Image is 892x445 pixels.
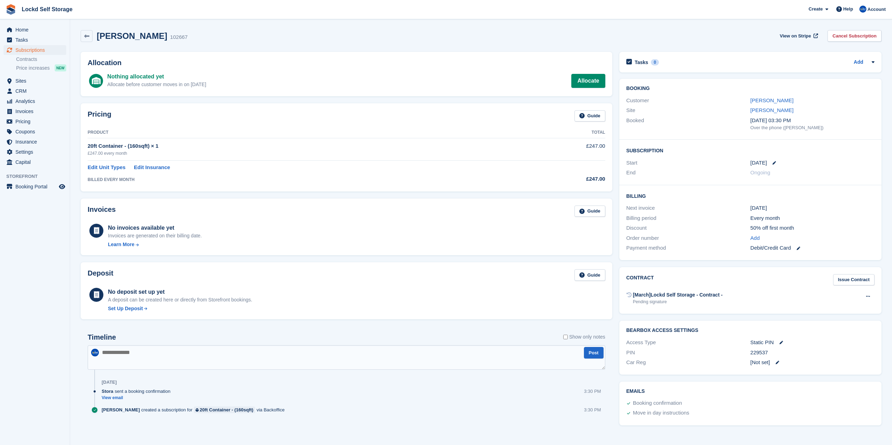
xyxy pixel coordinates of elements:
[750,214,874,222] div: Every month
[170,33,188,41] div: 102667
[15,127,57,137] span: Coupons
[626,169,750,177] div: End
[58,182,66,191] a: Preview store
[828,30,881,42] a: Cancel Subscription
[626,389,874,394] h2: Emails
[750,117,874,125] div: [DATE] 03:30 PM
[134,164,170,172] a: Edit Insurance
[88,176,508,183] div: BILLED EVERY MONTH
[15,76,57,86] span: Sites
[750,107,794,113] a: [PERSON_NAME]
[571,74,605,88] a: Allocate
[19,4,75,15] a: Lockd Self Storage
[750,234,760,242] a: Add
[88,59,605,67] h2: Allocation
[15,86,57,96] span: CRM
[750,244,874,252] div: Debit/Credit Card
[4,117,66,126] a: menu
[4,35,66,45] a: menu
[4,137,66,147] a: menu
[4,157,66,167] a: menu
[780,33,811,40] span: View on Stripe
[88,333,116,341] h2: Timeline
[626,214,750,222] div: Billing period
[4,86,66,96] a: menu
[574,206,605,217] a: Guide
[626,97,750,105] div: Customer
[6,4,16,15] img: stora-icon-8386f47178a22dfd0bd8f6a31ec36ba5ce8667c1dd55bd0f319d3a0aa187defe.svg
[633,299,723,305] div: Pending signature
[563,333,605,341] label: Show only notes
[633,399,682,408] div: Booking confirmation
[55,64,66,71] div: NEW
[15,45,57,55] span: Subscriptions
[88,110,111,122] h2: Pricing
[626,244,750,252] div: Payment method
[750,97,794,103] a: [PERSON_NAME]
[88,164,125,172] a: Edit Unit Types
[750,169,770,175] span: Ongoing
[108,241,202,248] a: Learn More
[508,175,605,183] div: £247.00
[15,182,57,192] span: Booking Portal
[4,45,66,55] a: menu
[15,147,57,157] span: Settings
[108,305,143,312] div: Set Up Deposit
[750,359,874,367] div: [Not set]
[633,409,689,417] div: Move in day instructions
[750,124,874,131] div: Over the phone ([PERSON_NAME])
[809,6,823,13] span: Create
[651,59,659,65] div: 0
[508,127,605,138] th: Total
[15,117,57,126] span: Pricing
[859,6,866,13] img: Jonny Bleach
[108,224,202,232] div: No invoices available yet
[102,380,117,385] div: [DATE]
[107,72,206,81] div: Nothing allocated yet
[15,106,57,116] span: Invoices
[626,349,750,357] div: PIN
[635,59,648,65] h2: Tasks
[626,204,750,212] div: Next invoice
[4,96,66,106] a: menu
[750,349,874,357] div: 229537
[626,86,874,91] h2: Booking
[574,269,605,281] a: Guide
[108,305,252,312] a: Set Up Deposit
[108,241,134,248] div: Learn More
[15,157,57,167] span: Capital
[4,182,66,192] a: menu
[16,65,50,71] span: Price increases
[102,406,288,413] div: created a subscription for via Backoffice
[626,192,874,199] h2: Billing
[108,288,252,296] div: No deposit set up yet
[750,224,874,232] div: 50% off first month
[102,388,113,395] span: Stora
[626,234,750,242] div: Order number
[88,142,508,150] div: 20ft Container - (160sqft) × 1
[4,25,66,35] a: menu
[88,206,116,217] h2: Invoices
[833,274,874,286] a: Issue Contract
[15,25,57,35] span: Home
[194,406,255,413] a: 20ft Container - (160sqft)
[15,35,57,45] span: Tasks
[750,204,874,212] div: [DATE]
[626,106,750,114] div: Site
[97,31,167,41] h2: [PERSON_NAME]
[16,64,66,72] a: Price increases NEW
[867,6,886,13] span: Account
[91,349,99,356] img: Jonny Bleach
[626,147,874,154] h2: Subscription
[626,339,750,347] div: Access Type
[626,224,750,232] div: Discount
[854,58,863,67] a: Add
[88,269,113,281] h2: Deposit
[107,81,206,88] div: Allocate before customer moves in on [DATE]
[15,137,57,147] span: Insurance
[108,296,252,304] p: A deposit can be created here or directly from Storefront bookings.
[102,395,174,401] a: View email
[4,147,66,157] a: menu
[563,333,568,341] input: Show only notes
[626,274,654,286] h2: Contract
